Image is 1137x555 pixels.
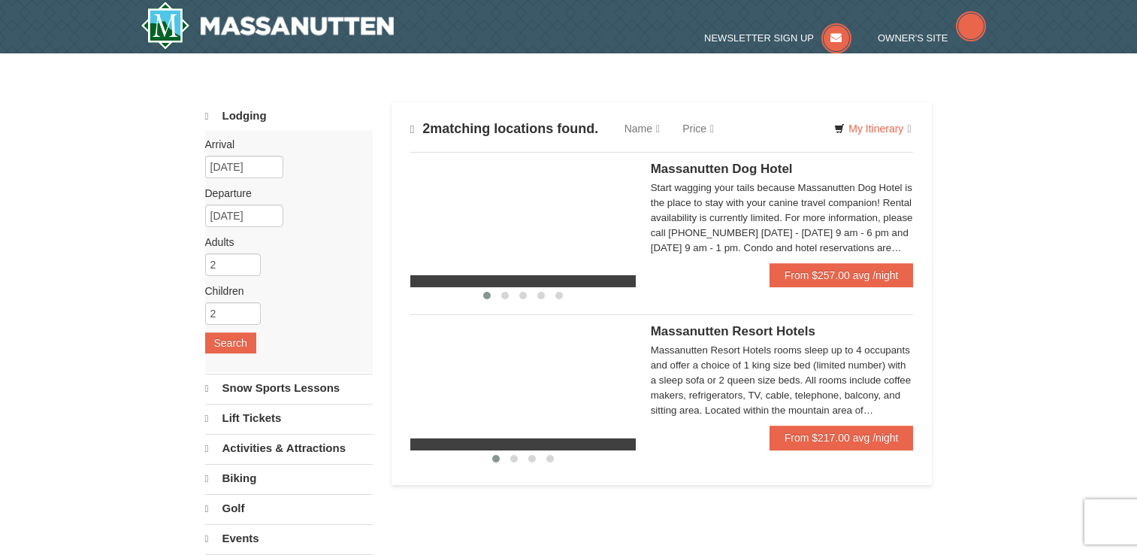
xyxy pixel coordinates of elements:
[651,324,815,338] span: Massanutten Resort Hotels
[824,117,921,140] a: My Itinerary
[704,32,814,44] span: Newsletter Sign Up
[651,180,914,256] div: Start wagging your tails because Massanutten Dog Hotel is the place to stay with your canine trav...
[205,284,361,299] label: Children
[205,404,373,432] a: Lift Tickets
[770,263,914,287] a: From $257.00 avg /night
[141,2,395,50] img: Massanutten Resort Logo
[205,464,373,493] a: Biking
[205,434,373,462] a: Activities & Attractions
[205,374,373,402] a: Snow Sports Lessons
[613,114,671,144] a: Name
[205,332,256,353] button: Search
[878,32,986,44] a: Owner's Site
[878,32,948,44] span: Owner's Site
[205,524,373,553] a: Events
[205,186,361,201] label: Departure
[141,2,395,50] a: Massanutten Resort
[205,102,373,130] a: Lodging
[704,32,851,44] a: Newsletter Sign Up
[205,137,361,152] label: Arrival
[205,494,373,523] a: Golf
[651,343,914,418] div: Massanutten Resort Hotels rooms sleep up to 4 occupants and offer a choice of 1 king size bed (li...
[671,114,725,144] a: Price
[651,162,793,176] span: Massanutten Dog Hotel
[770,426,914,450] a: From $217.00 avg /night
[205,235,361,250] label: Adults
